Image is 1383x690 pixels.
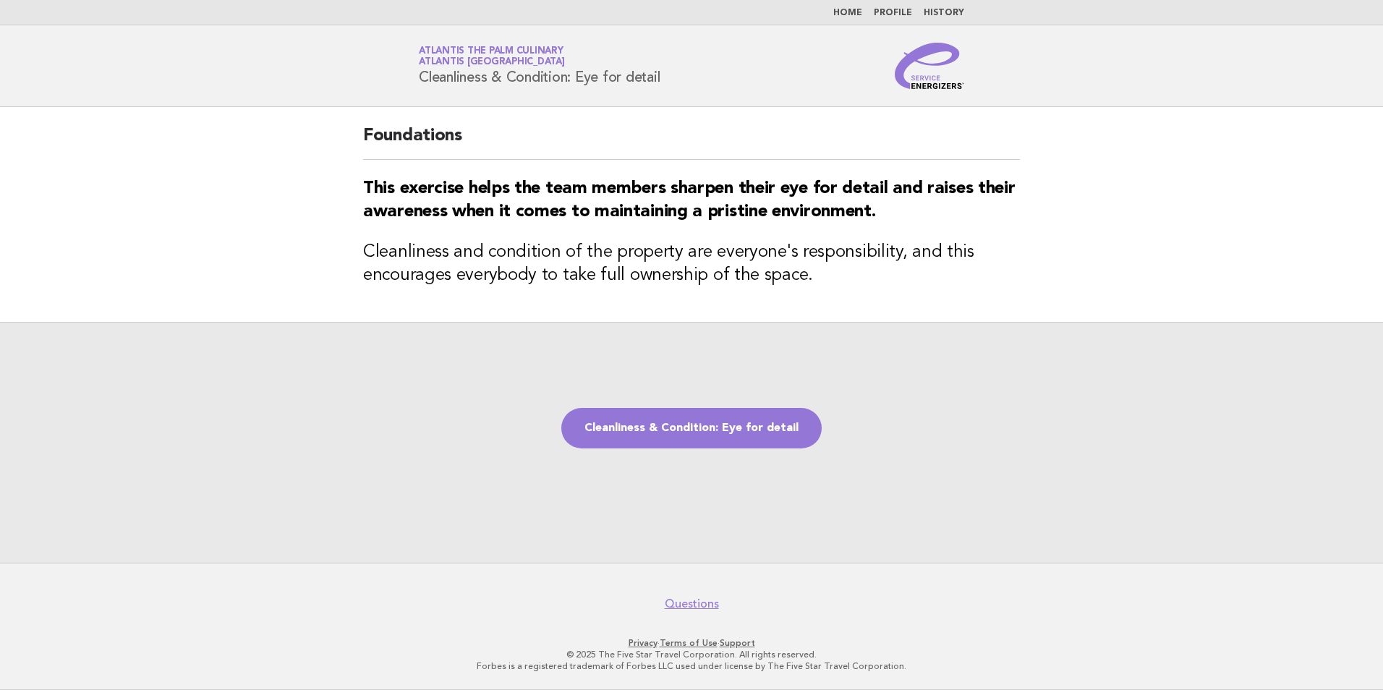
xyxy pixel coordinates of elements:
p: © 2025 The Five Star Travel Corporation. All rights reserved. [249,649,1134,660]
h2: Foundations [363,124,1020,160]
a: Atlantis The Palm CulinaryAtlantis [GEOGRAPHIC_DATA] [419,46,565,67]
a: Profile [874,9,912,17]
h1: Cleanliness & Condition: Eye for detail [419,47,660,85]
a: Cleanliness & Condition: Eye for detail [561,408,822,448]
p: · · [249,637,1134,649]
img: Service Energizers [895,43,964,89]
h3: Cleanliness and condition of the property are everyone's responsibility, and this encourages ever... [363,241,1020,287]
a: Questions [665,597,719,611]
strong: This exercise helps the team members sharpen their eye for detail and raises their awareness when... [363,180,1015,221]
p: Forbes is a registered trademark of Forbes LLC used under license by The Five Star Travel Corpora... [249,660,1134,672]
a: History [924,9,964,17]
a: Privacy [629,638,658,648]
span: Atlantis [GEOGRAPHIC_DATA] [419,58,565,67]
a: Support [720,638,755,648]
a: Home [833,9,862,17]
a: Terms of Use [660,638,718,648]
